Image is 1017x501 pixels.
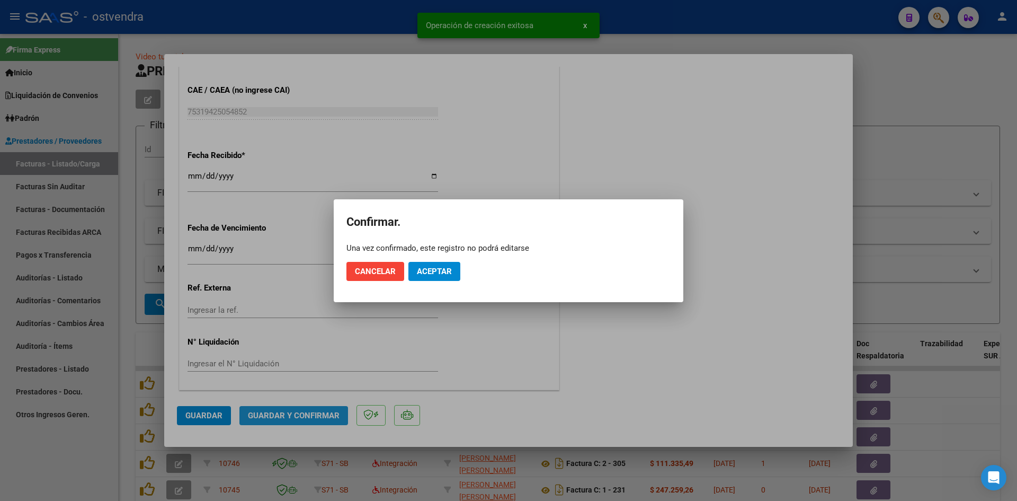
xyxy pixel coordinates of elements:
[346,243,671,253] div: Una vez confirmado, este registro no podrá editarse
[981,465,1006,490] div: Open Intercom Messenger
[417,267,452,276] span: Aceptar
[408,262,460,281] button: Aceptar
[346,212,671,232] h2: Confirmar.
[346,262,404,281] button: Cancelar
[355,267,396,276] span: Cancelar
